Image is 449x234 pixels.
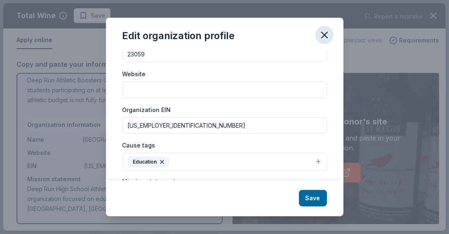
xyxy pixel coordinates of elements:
button: Education [122,153,327,171]
label: Website [122,70,146,78]
div: Edit organization profile [122,29,235,42]
label: Mission statement [122,178,176,186]
input: 12345 (U.S. only) [122,46,327,62]
div: Education [128,157,169,167]
label: Cause tags [122,141,155,150]
input: 12-3456789 [122,117,327,133]
button: Save [299,190,327,206]
label: Organization EIN [122,106,171,114]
